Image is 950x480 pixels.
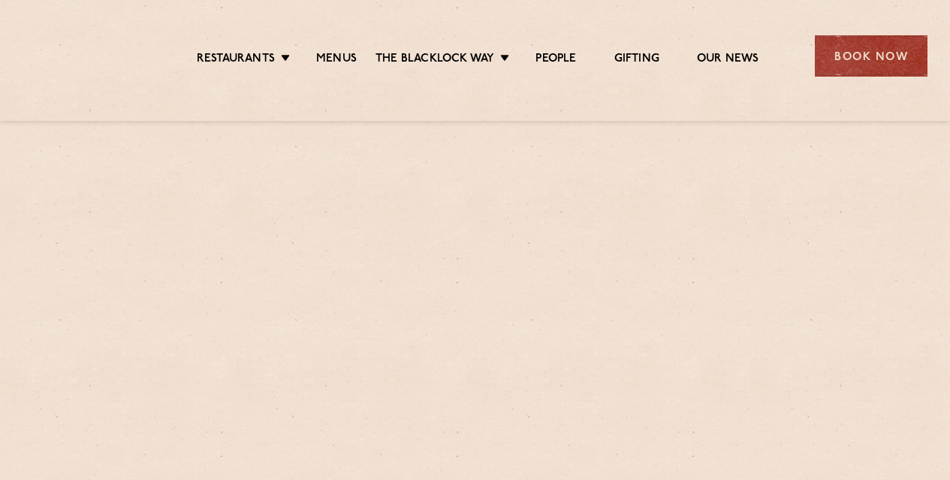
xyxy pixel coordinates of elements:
a: People [535,52,576,68]
a: The Blacklock Way [375,52,494,68]
a: Gifting [614,52,659,68]
img: svg%3E [23,14,148,98]
a: Restaurants [197,52,275,68]
div: Book Now [815,35,927,77]
a: Menus [316,52,357,68]
a: Our News [697,52,759,68]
